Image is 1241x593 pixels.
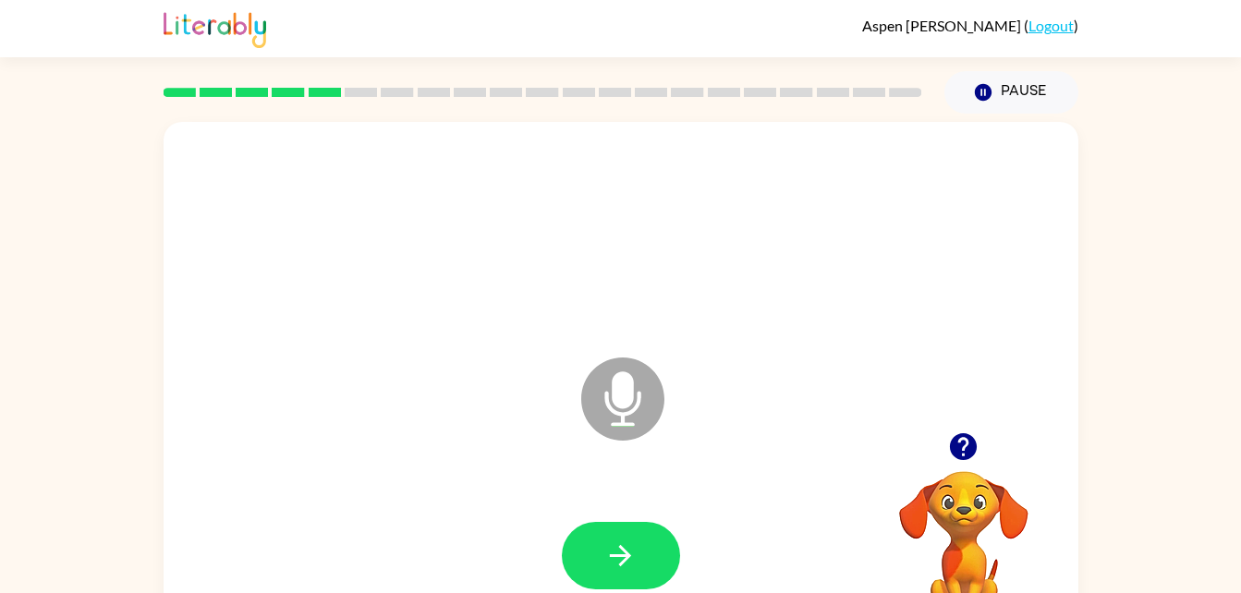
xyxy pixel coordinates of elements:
div: ( ) [862,17,1078,34]
img: Literably [164,7,266,48]
span: Aspen [PERSON_NAME] [862,17,1024,34]
button: Pause [944,71,1078,114]
a: Logout [1028,17,1074,34]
